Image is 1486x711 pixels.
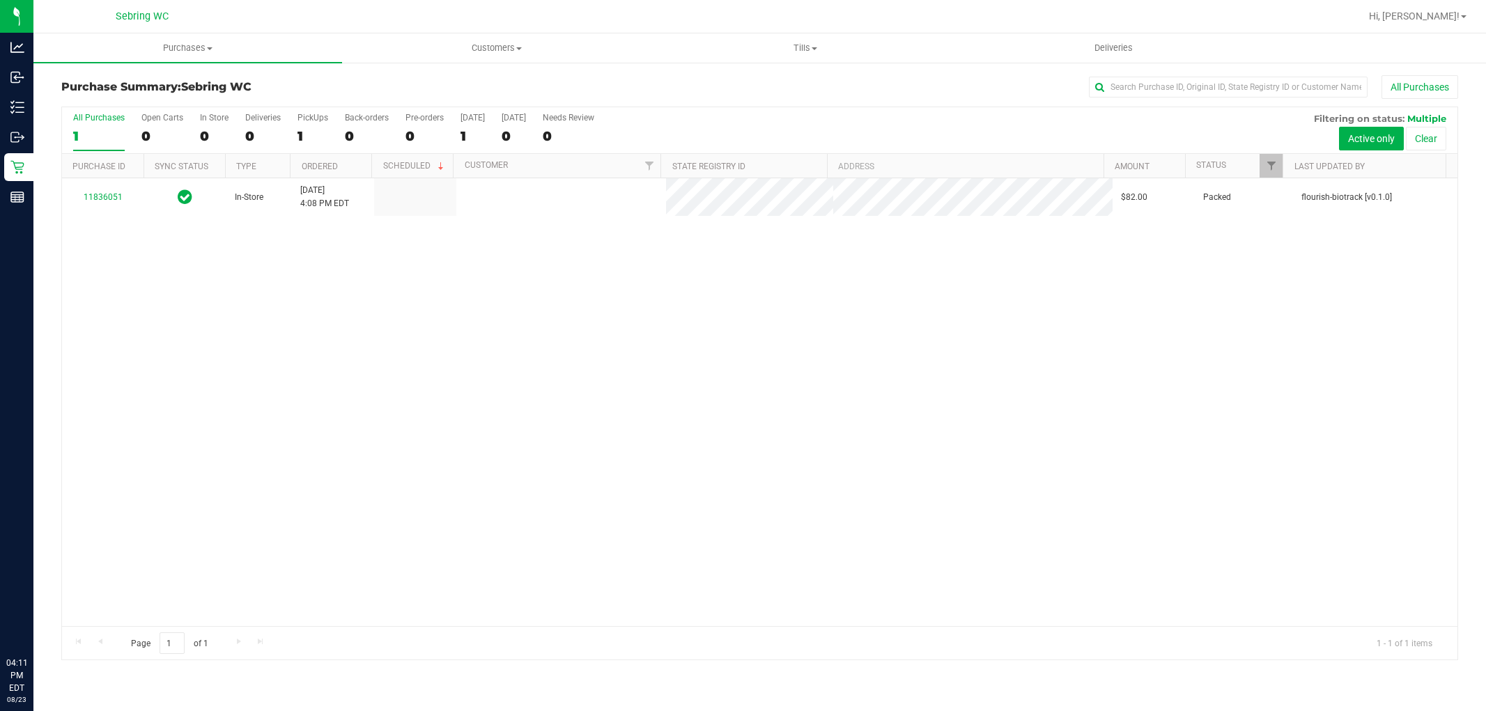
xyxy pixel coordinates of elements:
div: 1 [460,128,485,144]
div: Needs Review [543,113,594,123]
span: Filtering on status: [1314,113,1404,124]
span: Deliveries [1076,42,1152,54]
a: Status [1196,160,1226,170]
span: Sebring WC [181,80,251,93]
input: Search Purchase ID, Original ID, State Registry ID or Customer Name... [1089,77,1368,97]
div: Pre-orders [405,113,444,123]
a: Deliveries [959,33,1268,63]
th: Address [827,154,1104,178]
p: 08/23 [6,694,27,705]
a: Customers [342,33,651,63]
div: Back-orders [345,113,389,123]
span: Sebring WC [116,10,169,22]
button: Active only [1339,127,1404,150]
inline-svg: Retail [10,160,24,174]
div: PickUps [297,113,328,123]
div: 0 [345,128,389,144]
span: 1 - 1 of 1 items [1365,632,1444,653]
inline-svg: Analytics [10,40,24,54]
a: Customer [465,160,508,170]
a: Filter [1260,154,1283,178]
div: 0 [543,128,594,144]
span: flourish-biotrack [v0.1.0] [1301,191,1392,204]
span: Hi, [PERSON_NAME]! [1369,10,1460,22]
a: Last Updated By [1294,162,1365,171]
div: 1 [73,128,125,144]
a: Sync Status [155,162,208,171]
iframe: Resource center [14,600,56,641]
a: 11836051 [84,192,123,202]
div: All Purchases [73,113,125,123]
div: [DATE] [502,113,526,123]
div: In Store [200,113,229,123]
div: [DATE] [460,113,485,123]
iframe: Resource center unread badge [41,597,58,614]
span: Purchases [33,42,342,54]
span: In-Store [235,191,263,204]
button: All Purchases [1381,75,1458,99]
div: Open Carts [141,113,183,123]
div: 0 [502,128,526,144]
inline-svg: Outbound [10,130,24,144]
a: Ordered [302,162,338,171]
div: 0 [245,128,281,144]
span: Customers [343,42,650,54]
button: Clear [1406,127,1446,150]
inline-svg: Reports [10,190,24,204]
p: 04:11 PM EDT [6,657,27,694]
span: Tills [651,42,959,54]
inline-svg: Inventory [10,100,24,114]
div: 0 [405,128,444,144]
a: Type [236,162,256,171]
a: State Registry ID [672,162,745,171]
h3: Purchase Summary: [61,81,527,93]
span: In Sync [178,187,192,207]
a: Purchases [33,33,342,63]
div: 0 [141,128,183,144]
a: Tills [651,33,959,63]
span: Multiple [1407,113,1446,124]
div: Deliveries [245,113,281,123]
span: $82.00 [1121,191,1147,204]
input: 1 [160,632,185,654]
a: Filter [637,154,660,178]
div: 0 [200,128,229,144]
a: Amount [1115,162,1150,171]
a: Scheduled [383,161,447,171]
div: 1 [297,128,328,144]
inline-svg: Inbound [10,70,24,84]
span: Packed [1203,191,1231,204]
span: Page of 1 [119,632,219,654]
a: Purchase ID [72,162,125,171]
span: [DATE] 4:08 PM EDT [300,184,349,210]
